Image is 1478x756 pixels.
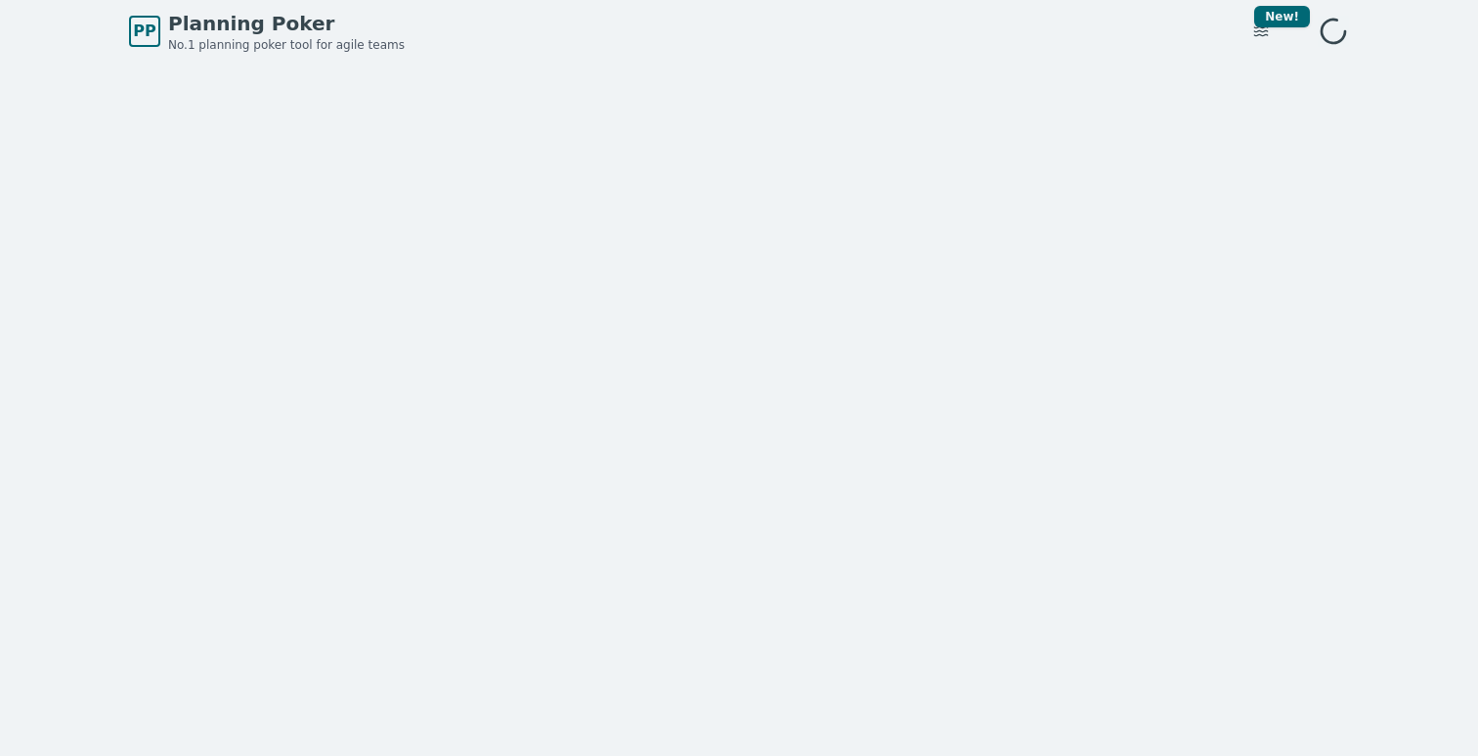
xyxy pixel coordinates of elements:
span: No.1 planning poker tool for agile teams [168,37,405,53]
a: PPPlanning PokerNo.1 planning poker tool for agile teams [129,10,405,53]
span: Planning Poker [168,10,405,37]
div: New! [1254,6,1310,27]
span: PP [133,20,155,43]
button: New! [1243,14,1279,49]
